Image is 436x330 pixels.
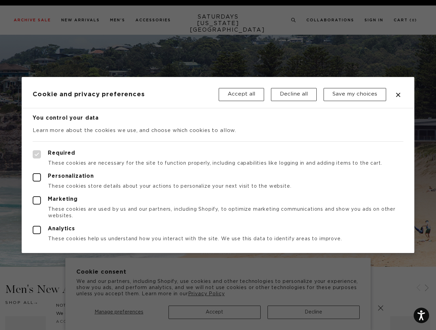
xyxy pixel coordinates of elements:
[33,160,403,166] p: These cookies are necessary for the site to function properly, including capabilities like loggin...
[33,183,403,189] p: These cookies store details about your actions to personalize your next visit to the website.
[33,150,403,158] label: Required
[33,127,403,134] p: Learn more about the cookies we use, and choose which cookies to allow.
[271,88,317,101] button: Decline all
[219,88,264,101] button: Accept all
[33,236,403,242] p: These cookies help us understand how you interact with the site. We use this data to identify are...
[33,91,218,98] h2: Cookie and privacy preferences
[33,196,403,205] label: Marketing
[324,88,386,101] button: Save my choices
[33,226,403,234] label: Analytics
[394,91,402,99] button: Close dialog
[33,173,403,181] label: Personalization
[33,115,403,122] h3: You control your data
[33,206,403,219] p: These cookies are used by us and our partners, including Shopify, to optimize marketing communica...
